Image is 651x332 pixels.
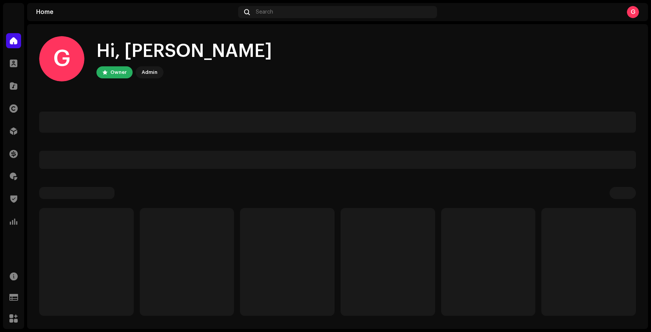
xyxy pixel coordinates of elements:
[110,68,127,77] div: Owner
[627,6,639,18] div: G
[39,36,84,81] div: G
[36,9,235,15] div: Home
[96,39,272,63] div: Hi, [PERSON_NAME]
[142,68,157,77] div: Admin
[256,9,273,15] span: Search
